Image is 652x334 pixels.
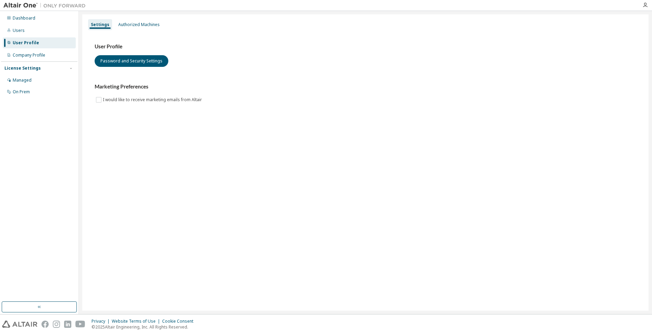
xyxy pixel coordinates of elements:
img: facebook.svg [41,321,49,328]
img: altair_logo.svg [2,321,37,328]
h3: User Profile [95,43,636,50]
div: Website Terms of Use [112,319,162,324]
img: youtube.svg [75,321,85,328]
div: License Settings [4,65,41,71]
div: Dashboard [13,15,35,21]
img: Altair One [3,2,89,9]
div: Settings [91,22,109,27]
img: linkedin.svg [64,321,71,328]
label: I would like to receive marketing emails from Altair [103,96,203,104]
img: instagram.svg [53,321,60,328]
div: Cookie Consent [162,319,197,324]
div: Company Profile [13,52,45,58]
h3: Marketing Preferences [95,83,636,90]
div: Authorized Machines [118,22,160,27]
div: On Prem [13,89,30,95]
div: Managed [13,77,32,83]
div: Users [13,28,25,33]
button: Password and Security Settings [95,55,168,67]
p: © 2025 Altair Engineering, Inc. All Rights Reserved. [92,324,197,330]
div: Privacy [92,319,112,324]
div: User Profile [13,40,39,46]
